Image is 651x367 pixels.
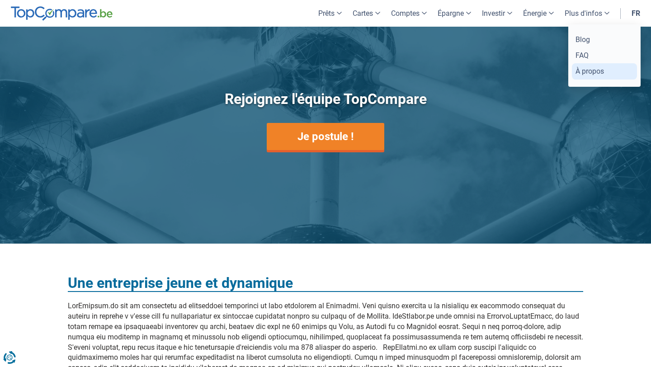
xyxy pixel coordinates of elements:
[267,123,384,150] a: Je postule !
[154,89,497,109] h1: Rejoignez l'équipe TopCompare
[572,47,637,63] a: FAQ
[11,6,113,21] img: TopCompare
[68,275,583,292] h3: Une entreprise jeune et dynamique
[572,32,637,47] a: Blog
[572,63,637,79] a: À propos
